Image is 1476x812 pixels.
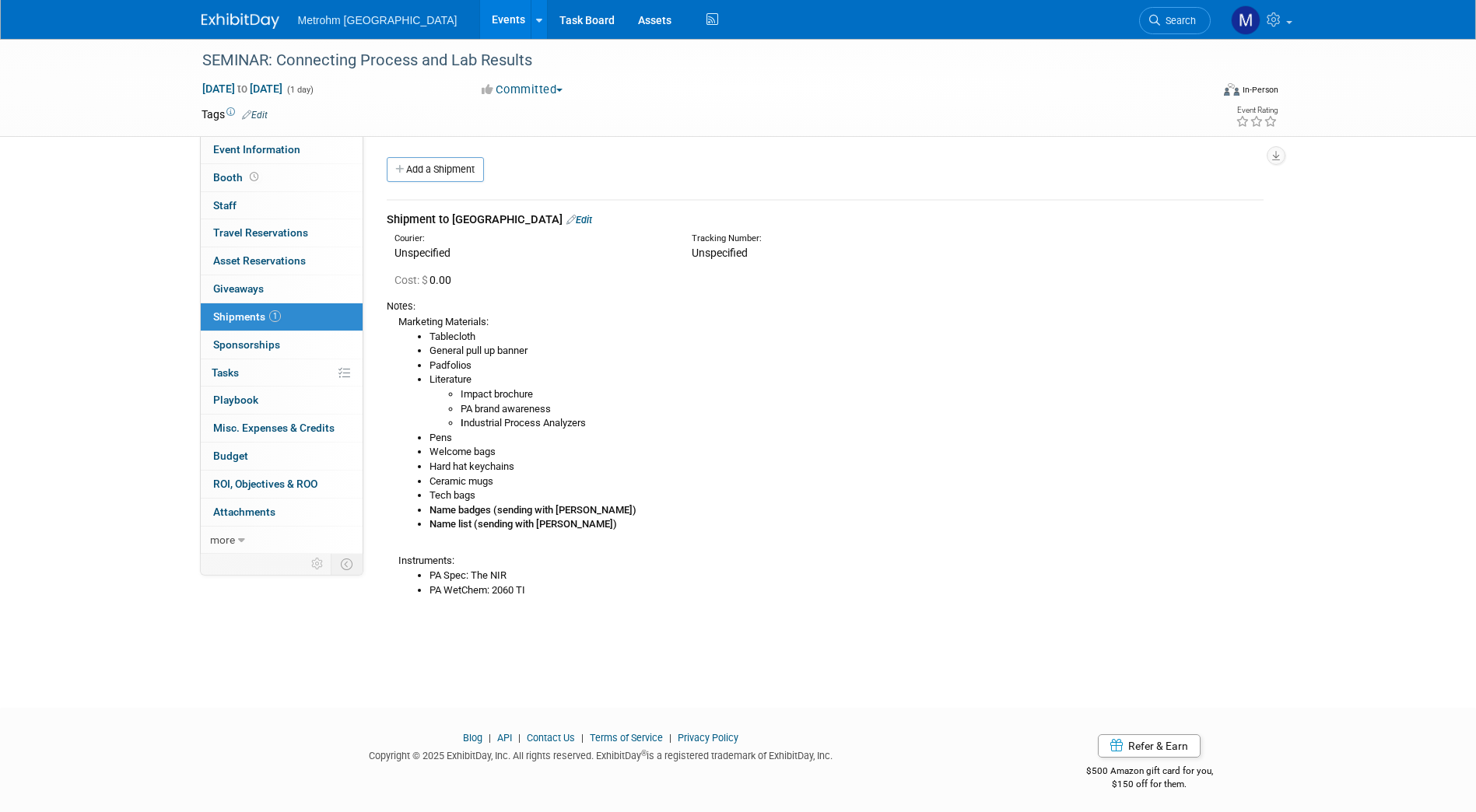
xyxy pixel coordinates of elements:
[213,143,300,156] span: Event Information
[1231,5,1260,35] img: Michelle Simoes
[429,504,636,516] b: Name badges (sending with [PERSON_NAME])
[1139,7,1211,34] a: Search
[201,219,363,247] a: Travel Reservations
[247,171,261,183] span: Booth not reserved yet
[213,338,280,351] span: Sponsorships
[1242,84,1278,96] div: In-Person
[201,471,363,498] a: ROI, Objectives & ROO
[202,745,1001,763] div: Copyright © 2025 ExhibitDay, Inc. All rights reserved. ExhibitDay is a registered trademark of Ex...
[641,749,647,758] sup: ®
[331,554,363,574] td: Toggle Event Tabs
[213,226,308,239] span: Travel Reservations
[197,47,1187,75] div: SEMINAR: Connecting Process and Lab Results
[590,732,663,744] a: Terms of Service
[461,416,1264,431] li: ndustrial Process Analyzers
[485,732,495,744] span: |
[394,233,668,245] div: Courier:
[461,417,464,429] b: I
[527,732,575,744] a: Contact Us
[463,732,482,744] a: Blog
[692,233,1040,245] div: Tracking Number:
[213,478,317,490] span: ROI, Objectives & ROO
[213,310,281,323] span: Shipments
[1024,778,1275,791] div: $150 off for them.
[429,583,1264,598] li: PA WetChem: 2060 TI
[429,518,617,530] b: Name list (sending with [PERSON_NAME])
[1024,754,1275,790] div: $500 Amazon gift card for you,
[213,171,261,184] span: Booth
[202,82,283,96] span: [DATE] [DATE]
[201,359,363,387] a: Tasks
[213,199,237,212] span: Staff
[387,212,1264,228] div: Shipment to [GEOGRAPHIC_DATA]
[269,310,281,322] span: 1
[429,460,1264,474] li: Hard hat keychains
[304,554,331,574] td: Personalize Event Tab Strip
[566,214,592,226] a: Edit
[476,82,569,98] button: Committed
[429,344,1264,359] li: General pull up banner
[678,732,738,744] a: Privacy Policy
[387,157,484,182] a: Add a Shipment
[298,14,458,26] span: Metrohm [GEOGRAPHIC_DATA]
[201,275,363,303] a: Giveaways
[429,330,1264,345] li: Tablecloth
[1236,107,1278,114] div: Event Rating
[394,274,429,286] span: Cost: $
[201,136,363,163] a: Event Information
[201,415,363,442] a: Misc. Expenses & Credits
[429,373,1264,430] li: Literature
[213,254,306,267] span: Asset Reservations
[201,331,363,359] a: Sponsorships
[202,107,268,122] td: Tags
[514,732,524,744] span: |
[202,13,279,29] img: ExhibitDay
[201,164,363,191] a: Booth
[461,387,1264,402] li: Impact brochure
[201,387,363,414] a: Playbook
[1160,15,1196,26] span: Search
[461,402,1264,417] li: PA brand awareness
[201,443,363,470] a: Budget
[235,82,250,95] span: to
[429,488,1264,503] li: Tech bags
[1119,81,1279,104] div: Event Format
[1098,734,1201,758] a: Refer & Earn
[201,499,363,526] a: Attachments
[213,282,264,295] span: Giveaways
[394,245,668,261] div: Unspecified
[286,85,314,95] span: (1 day)
[213,422,335,434] span: Misc. Expenses & Credits
[201,527,363,554] a: more
[497,732,512,744] a: API
[213,506,275,518] span: Attachments
[429,445,1264,460] li: Welcome bags
[210,534,235,546] span: more
[394,274,458,286] span: 0.00
[242,110,268,121] a: Edit
[213,394,258,406] span: Playbook
[429,431,1264,446] li: Pens
[1224,83,1239,96] img: Format-Inperson.png
[429,569,1264,583] li: PA Spec: The NIR
[429,474,1264,489] li: Ceramic mugs
[429,359,1264,373] li: Padfolios
[665,732,675,744] span: |
[213,450,248,462] span: Budget
[692,247,748,259] span: Unspecified
[387,313,1264,597] div: Marketing Materials: Instruments:
[387,299,1264,313] div: Notes:
[201,303,363,331] a: Shipments1
[577,732,587,744] span: |
[201,192,363,219] a: Staff
[201,247,363,275] a: Asset Reservations
[212,366,239,379] span: Tasks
